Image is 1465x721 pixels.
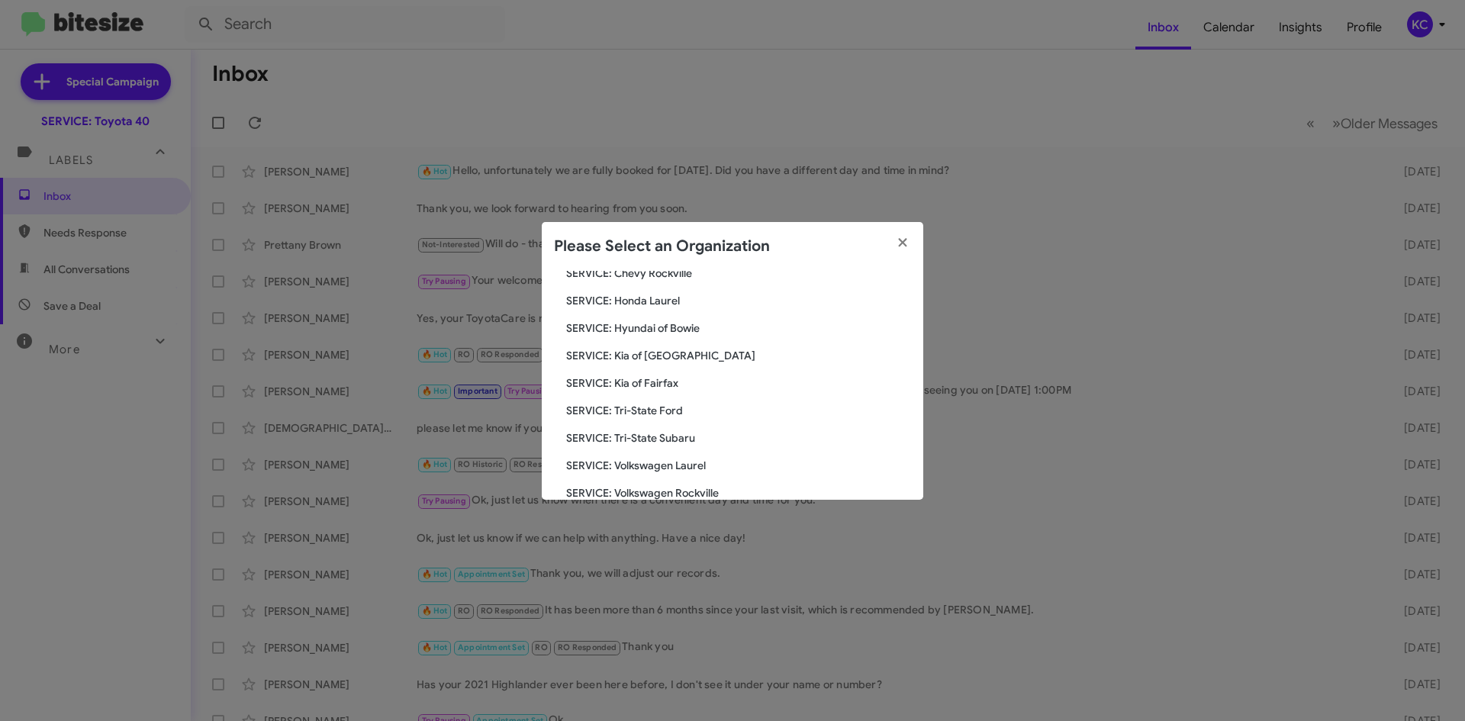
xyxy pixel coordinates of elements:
span: SERVICE: Tri-State Subaru [566,430,911,446]
span: SERVICE: Kia of Fairfax [566,375,911,391]
span: SERVICE: Volkswagen Laurel [566,458,911,473]
span: SERVICE: Volkswagen Rockville [566,485,911,501]
span: SERVICE: Hyundai of Bowie [566,320,911,336]
h2: Please Select an Organization [554,234,770,259]
span: SERVICE: Kia of [GEOGRAPHIC_DATA] [566,348,911,363]
span: SERVICE: Honda Laurel [566,293,911,308]
span: SERVICE: Chevy Rockville [566,266,911,281]
span: SERVICE: Tri-State Ford [566,403,911,418]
